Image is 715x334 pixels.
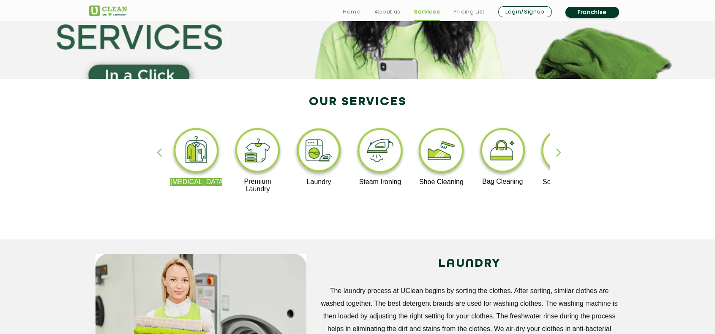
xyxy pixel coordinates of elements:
a: About us [374,7,401,17]
a: Franchise [565,7,619,18]
p: Premium Laundry [232,178,284,193]
p: [MEDICAL_DATA] [170,178,222,186]
a: Home [343,7,361,17]
h2: LAUNDRY [319,254,619,274]
p: Bag Cleaning [477,178,529,185]
img: steam_ironing_11zon.webp [354,126,406,178]
img: dry_cleaning_11zon.webp [170,126,222,178]
img: shoe_cleaning_11zon.webp [415,126,467,178]
p: Steam Ironing [354,178,406,186]
a: Pricing List [453,7,485,17]
p: Laundry [293,178,345,186]
img: laundry_cleaning_11zon.webp [293,126,345,178]
p: Sofa Cleaning [538,178,590,186]
p: Shoe Cleaning [415,178,467,186]
img: sofa_cleaning_11zon.webp [538,126,590,178]
a: Services [414,7,440,17]
img: UClean Laundry and Dry Cleaning [89,5,127,16]
img: premium_laundry_cleaning_11zon.webp [232,126,284,178]
a: Login/Signup [498,6,552,17]
img: bag_cleaning_11zon.webp [477,126,529,178]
